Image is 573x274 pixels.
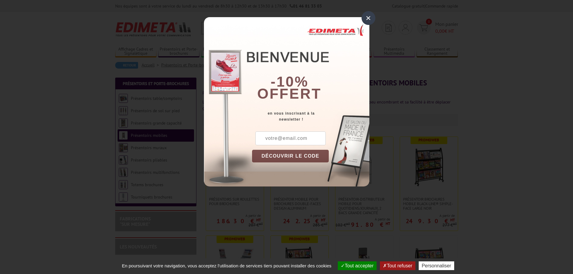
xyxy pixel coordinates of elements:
font: offert [257,86,322,102]
button: DÉCOUVRIR LE CODE [252,150,329,162]
input: votre@email.com [255,131,326,145]
b: -10% [271,74,309,90]
button: Tout refuser [380,261,415,270]
button: Tout accepter [338,261,377,270]
div: en vous inscrivant à la newsletter ! [252,110,369,122]
button: Personnaliser (fenêtre modale) [419,261,454,270]
span: En poursuivant votre navigation, vous acceptez l'utilisation de services tiers pouvant installer ... [119,263,334,268]
div: × [362,11,375,25]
